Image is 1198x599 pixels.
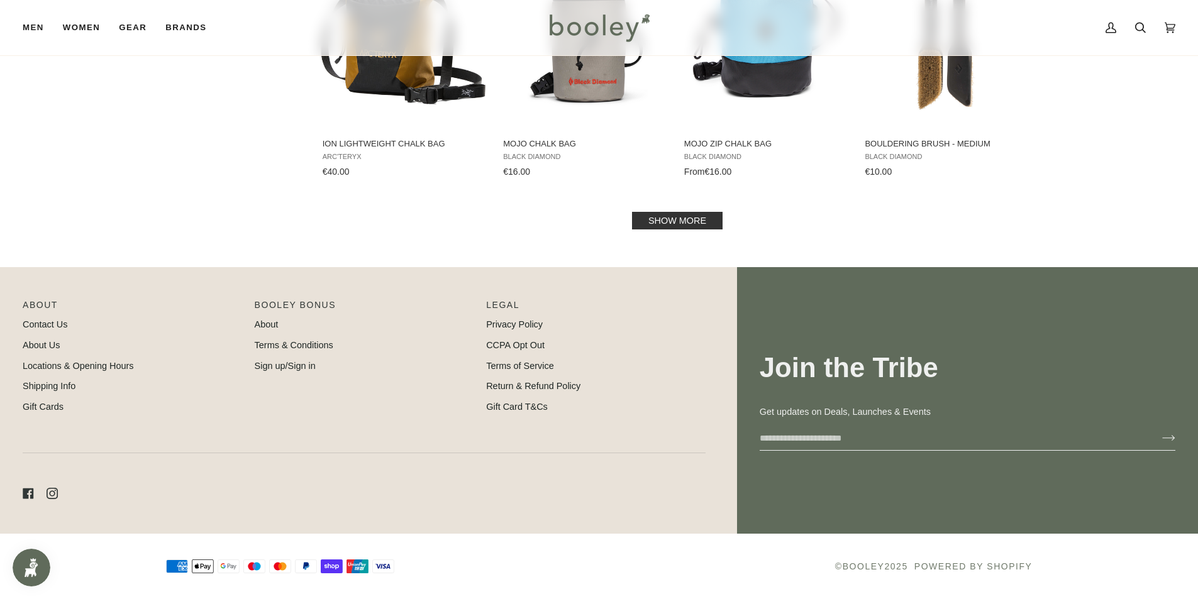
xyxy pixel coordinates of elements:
a: Contact Us [23,319,67,329]
span: €10.00 [865,167,892,177]
a: Gift Card T&Cs [486,402,548,412]
a: Sign up/Sign in [255,361,316,371]
a: Powered by Shopify [914,561,1033,571]
h3: Join the Tribe [760,351,1175,385]
a: Booley [843,561,885,571]
a: Shipping Info [23,381,75,391]
a: Gift Cards [23,402,64,412]
p: Pipeline_Footer Sub [486,299,706,318]
span: Men [23,21,44,34]
span: Women [63,21,100,34]
a: Show more [632,212,723,229]
span: Brands [165,21,206,34]
span: © 2025 [835,560,908,573]
input: your-email@example.com [760,427,1142,450]
a: CCPA Opt Out [486,340,545,350]
a: About [255,319,279,329]
a: Privacy Policy [486,319,543,329]
a: Locations & Opening Hours [23,361,134,371]
span: €40.00 [323,167,350,177]
iframe: Button to open loyalty program pop-up [13,549,50,586]
span: Ion Lightweight Chalk Bag [323,138,485,150]
span: Mojo Zip Chalk Bag [684,138,847,150]
p: Booley Bonus [255,299,474,318]
span: Bouldering Brush - Medium [865,138,1028,150]
span: Arc'teryx [323,153,485,161]
span: Black Diamond [503,153,666,161]
span: €16.00 [705,167,732,177]
a: About Us [23,340,60,350]
div: Pagination [323,216,1033,226]
a: Terms of Service [486,361,554,371]
a: Terms & Conditions [255,340,333,350]
a: Return & Refund Policy [486,381,580,391]
p: Pipeline_Footer Main [23,299,242,318]
span: Black Diamond [865,153,1028,161]
span: From [684,167,705,177]
span: Gear [119,21,147,34]
span: Black Diamond [684,153,847,161]
span: €16.00 [503,167,530,177]
span: Mojo Chalk Bag [503,138,666,150]
button: Join [1142,428,1175,448]
p: Get updates on Deals, Launches & Events [760,405,1175,419]
img: Booley [544,9,654,46]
